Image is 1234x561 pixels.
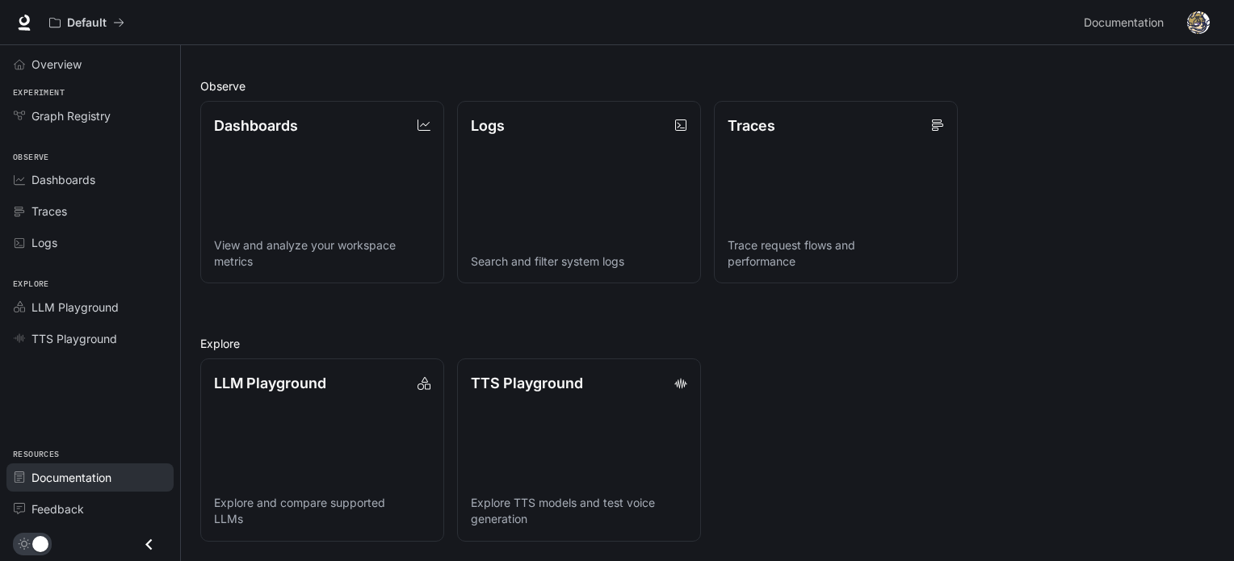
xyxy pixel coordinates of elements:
p: Traces [728,115,775,136]
span: Dashboards [31,171,95,188]
span: Traces [31,203,67,220]
span: Documentation [31,469,111,486]
p: Search and filter system logs [471,253,687,270]
button: Close drawer [131,528,167,561]
button: All workspaces [42,6,132,39]
span: Documentation [1084,13,1164,33]
a: Overview [6,50,174,78]
p: Trace request flows and performance [728,237,944,270]
a: Traces [6,197,174,225]
a: TTS PlaygroundExplore TTS models and test voice generation [457,358,701,542]
span: Graph Registry [31,107,111,124]
a: Feedback [6,495,174,523]
a: Documentation [1077,6,1176,39]
h2: Explore [200,335,1215,352]
p: Logs [471,115,505,136]
span: Logs [31,234,57,251]
a: DashboardsView and analyze your workspace metrics [200,101,444,284]
span: Feedback [31,500,84,517]
span: LLM Playground [31,299,119,316]
button: User avatar [1182,6,1215,39]
p: Dashboards [214,115,298,136]
p: Explore and compare supported LLMs [214,495,430,527]
a: Documentation [6,463,174,492]
a: Dashboards [6,165,174,194]
h2: Observe [200,77,1215,94]
a: Graph Registry [6,102,174,130]
span: Dark mode toggle [32,534,48,552]
a: TTS Playground [6,324,174,353]
a: LLM Playground [6,293,174,321]
p: Default [67,16,107,30]
p: Explore TTS models and test voice generation [471,495,687,527]
a: Logs [6,228,174,257]
span: TTS Playground [31,330,117,347]
span: Overview [31,56,82,73]
p: LLM Playground [214,372,326,394]
a: LLM PlaygroundExplore and compare supported LLMs [200,358,444,542]
p: View and analyze your workspace metrics [214,237,430,270]
a: LogsSearch and filter system logs [457,101,701,284]
a: TracesTrace request flows and performance [714,101,958,284]
p: TTS Playground [471,372,583,394]
img: User avatar [1187,11,1210,34]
